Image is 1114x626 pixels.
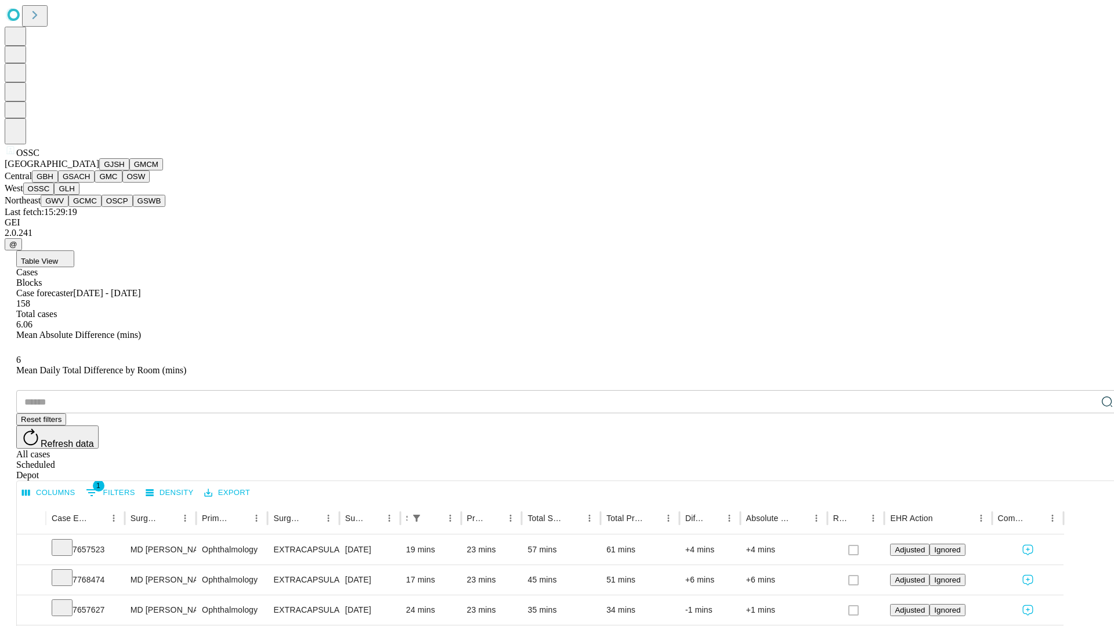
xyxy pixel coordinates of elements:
span: [DATE] - [DATE] [73,288,140,298]
div: Difference [685,514,704,523]
button: Menu [865,510,881,526]
div: Predicted In Room Duration [467,514,486,523]
button: Sort [705,510,721,526]
div: Ophthalmology [202,595,262,625]
button: Ignored [929,574,965,586]
div: 61 mins [606,535,674,565]
div: MD [PERSON_NAME] [PERSON_NAME] Md [131,565,190,595]
button: Sort [304,510,320,526]
div: [DATE] [345,595,395,625]
button: Menu [808,510,824,526]
button: Sort [849,510,865,526]
button: GSWB [133,195,166,207]
span: OSSC [16,148,39,158]
button: Menu [973,510,989,526]
button: Menu [381,510,397,526]
button: Sort [161,510,177,526]
span: 6.06 [16,319,32,329]
span: Total cases [16,309,57,319]
button: Sort [565,510,581,526]
button: Menu [320,510,337,526]
span: 158 [16,299,30,308]
button: GMC [95,170,122,183]
div: EXTRACAPSULAR CATARACT REMOVAL WITH [MEDICAL_DATA] [273,535,333,565]
button: Menu [721,510,737,526]
button: Expand [23,540,40,561]
button: Reset filters [16,413,66,425]
div: 7657627 [52,595,119,625]
div: 19 mins [406,535,455,565]
span: Adjusted [895,606,925,614]
div: [DATE] [345,565,395,595]
button: Sort [934,510,950,526]
div: EXTRACAPSULAR CATARACT REMOVAL WITH [MEDICAL_DATA] [273,595,333,625]
button: Sort [1028,510,1044,526]
button: GBH [32,170,58,183]
div: Comments [998,514,1027,523]
div: +4 mins [746,535,822,565]
button: Menu [660,510,677,526]
div: 17 mins [406,565,455,595]
div: Surgery Name [273,514,302,523]
button: GCMC [68,195,102,207]
button: Menu [248,510,265,526]
div: +4 mins [685,535,735,565]
span: West [5,183,23,193]
button: OSSC [23,183,55,195]
div: [DATE] [345,535,395,565]
button: Select columns [19,484,78,502]
button: Menu [502,510,519,526]
button: GJSH [99,158,129,170]
button: Show filters [408,510,425,526]
div: Case Epic Id [52,514,88,523]
span: Case forecaster [16,288,73,298]
div: -1 mins [685,595,735,625]
div: MD [PERSON_NAME] [PERSON_NAME] Md [131,535,190,565]
button: Menu [177,510,193,526]
div: EXTRACAPSULAR CATARACT REMOVAL WITH [MEDICAL_DATA] [273,565,333,595]
button: Sort [426,510,442,526]
span: Table View [21,257,58,265]
div: +1 mins [746,595,822,625]
button: GSACH [58,170,95,183]
div: Ophthalmology [202,565,262,595]
div: 23 mins [467,595,516,625]
button: OSW [122,170,150,183]
span: Northeast [5,195,41,205]
span: Adjusted [895,545,925,554]
div: Surgery Date [345,514,364,523]
div: Total Scheduled Duration [527,514,564,523]
button: Menu [106,510,122,526]
button: Sort [644,510,660,526]
div: 57 mins [527,535,595,565]
button: GMCM [129,158,163,170]
span: 1 [93,480,104,492]
button: Table View [16,250,74,267]
div: 23 mins [467,565,516,595]
button: Sort [792,510,808,526]
button: GWV [41,195,68,207]
span: Ignored [934,576,960,584]
span: Mean Daily Total Difference by Room (mins) [16,365,186,375]
span: Last fetch: 15:29:19 [5,207,77,217]
button: Ignored [929,604,965,616]
span: Refresh data [41,439,94,449]
span: Reset filters [21,415,62,424]
button: Density [143,484,197,502]
span: Ignored [934,606,960,614]
span: Mean Absolute Difference (mins) [16,330,141,340]
span: [GEOGRAPHIC_DATA] [5,159,99,169]
button: Sort [486,510,502,526]
div: 23 mins [467,535,516,565]
button: Show filters [83,483,138,502]
button: Menu [581,510,598,526]
span: Adjusted [895,576,925,584]
button: Adjusted [890,544,929,556]
div: 24 mins [406,595,455,625]
span: @ [9,240,17,249]
button: Expand [23,570,40,591]
div: 34 mins [606,595,674,625]
div: 2.0.241 [5,228,1109,238]
div: +6 mins [685,565,735,595]
div: GEI [5,217,1109,228]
